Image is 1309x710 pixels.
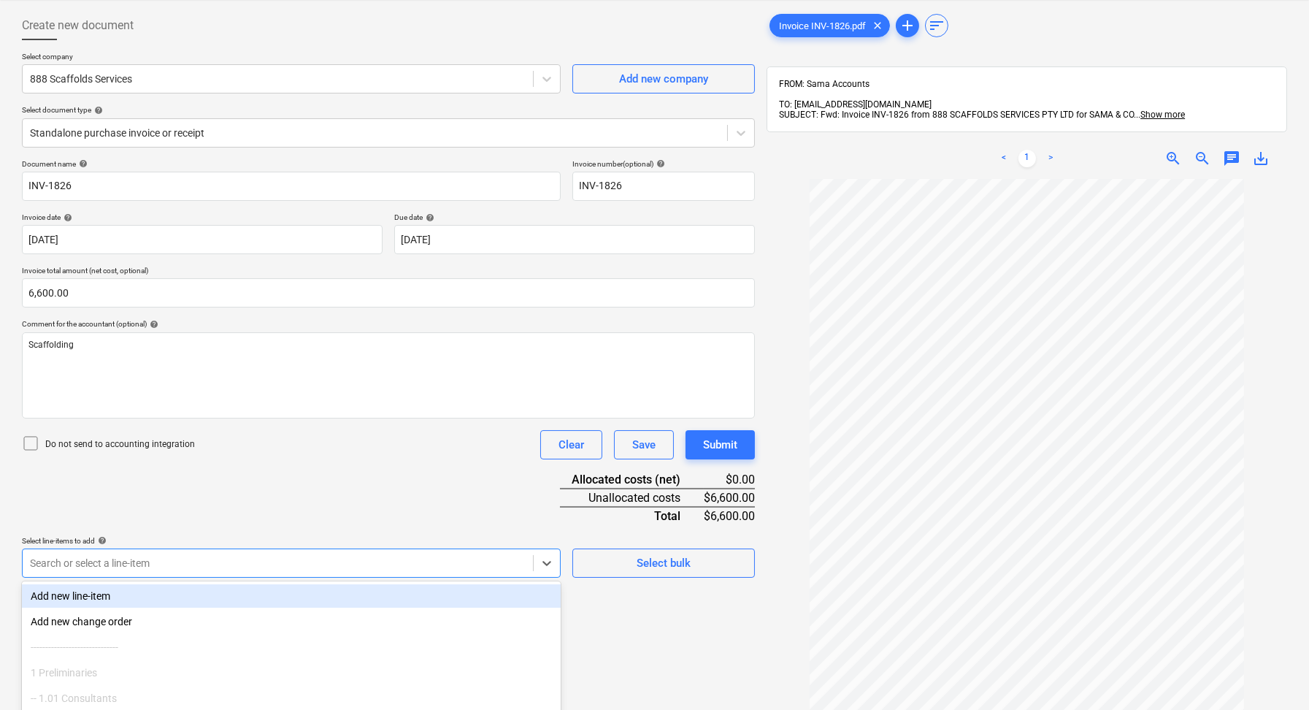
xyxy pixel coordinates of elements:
[704,489,755,507] div: $6,600.00
[1140,110,1185,120] span: Show more
[22,278,755,308] input: Invoice total amount (net cost, optional)
[560,489,704,507] div: Unallocated costs
[22,661,561,684] div: 1 Preliminaries
[540,430,602,459] button: Clear
[686,430,755,459] button: Submit
[394,213,755,222] div: Due date
[572,64,755,93] button: Add new company
[22,584,561,608] div: Add new line-item
[28,340,74,350] span: Scaffolding
[1042,150,1059,167] a: Next page
[1194,150,1211,167] span: zoom_out
[22,225,383,254] input: Invoice date not specified
[61,213,72,222] span: help
[703,435,737,454] div: Submit
[560,507,704,524] div: Total
[1134,110,1185,120] span: ...
[869,17,886,34] span: clear
[76,159,88,168] span: help
[22,266,755,278] p: Invoice total amount (net cost, optional)
[899,17,916,34] span: add
[1018,150,1036,167] a: Page 1 is your current page
[558,435,584,454] div: Clear
[614,430,674,459] button: Save
[95,536,107,545] span: help
[560,471,704,489] div: Allocated costs (net)
[22,610,561,633] div: Add new change order
[770,20,875,31] span: Invoice INV-1826.pdf
[45,438,195,451] p: Do not send to accounting integration
[637,554,691,573] div: Select bulk
[632,435,656,454] div: Save
[22,687,561,710] div: -- 1.01 Consultants
[423,213,434,222] span: help
[619,69,708,88] div: Add new company
[928,17,945,34] span: sort
[1223,150,1240,167] span: chat
[704,471,755,489] div: $0.00
[22,635,561,659] div: ------------------------------
[22,105,755,115] div: Select document type
[653,159,665,168] span: help
[779,110,1134,120] span: SUBJECT: Fwd: Invoice INV-1826 from 888 SCAFFOLDS SERVICES PTY LTD for SAMA & CO
[91,106,103,115] span: help
[1164,150,1182,167] span: zoom_in
[1252,150,1270,167] span: save_alt
[572,549,755,578] button: Select bulk
[147,320,158,329] span: help
[22,17,134,34] span: Create new document
[779,99,932,110] span: TO: [EMAIL_ADDRESS][DOMAIN_NAME]
[22,213,383,222] div: Invoice date
[572,172,755,201] input: Invoice number
[394,225,755,254] input: Due date not specified
[22,52,561,64] p: Select company
[995,150,1013,167] a: Previous page
[22,319,755,329] div: Comment for the accountant (optional)
[22,536,561,546] div: Select line-items to add
[22,159,561,169] div: Document name
[779,79,870,89] span: FROM: Sama Accounts
[769,14,890,37] div: Invoice INV-1826.pdf
[22,172,561,201] input: Document name
[572,159,755,169] div: Invoice number (optional)
[704,507,755,524] div: $6,600.00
